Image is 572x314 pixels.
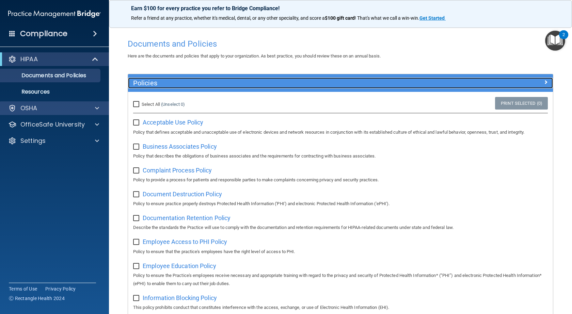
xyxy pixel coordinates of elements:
span: Employee Education Policy [143,262,216,269]
h5: Policies [133,79,442,87]
h4: Documents and Policies [128,39,553,48]
a: (Unselect 0) [161,102,185,107]
p: Policy to ensure that the practice's employees have the right level of access to PHI. [133,248,548,256]
a: OfficeSafe University [8,120,99,129]
a: Policies [133,78,548,88]
p: Earn $100 for every practice you refer to Bridge Compliance! [131,5,550,12]
h4: Compliance [20,29,67,38]
span: Information Blocking Policy [143,294,217,301]
p: Policy to ensure practice properly destroys Protected Health Information ('PHI') and electronic P... [133,200,548,208]
a: HIPAA [8,55,99,63]
a: OSHA [8,104,99,112]
span: Employee Access to PHI Policy [143,238,227,245]
span: Here are the documents and policies that apply to your organization. As best practice, you should... [128,53,381,59]
a: Print Selected (0) [495,97,548,110]
p: HIPAA [20,55,38,63]
span: Refer a friend at any practice, whether it's medical, dental, or any other speciality, and score a [131,15,325,21]
p: Policy that defines acceptable and unacceptable use of electronic devices and network resources i... [133,128,548,136]
span: Documentation Retention Policy [143,214,231,221]
strong: $100 gift card [325,15,355,21]
span: Ⓒ Rectangle Health 2024 [9,295,65,302]
span: Document Destruction Policy [143,191,222,198]
img: PMB logo [8,7,101,21]
button: Open Resource Center, 2 new notifications [545,31,565,51]
span: Business Associates Policy [143,143,217,150]
span: Complaint Process Policy [143,167,212,174]
p: Documents and Policies [4,72,97,79]
input: Select All (Unselect 0) [133,102,141,107]
strong: Get Started [419,15,445,21]
p: Settings [20,137,46,145]
p: Resources [4,88,97,95]
p: Policy that describes the obligations of business associates and the requirements for contracting... [133,152,548,160]
a: Privacy Policy [45,285,76,292]
span: ! That's what we call a win-win. [355,15,419,21]
a: Terms of Use [9,285,37,292]
span: Acceptable Use Policy [143,119,203,126]
p: Policy to provide a process for patients and responsible parties to make complaints concerning pr... [133,176,548,184]
p: OSHA [20,104,37,112]
span: Select All [142,102,160,107]
p: This policy prohibits conduct that constitutes interference with the access, exchange, or use of ... [133,303,548,312]
p: OfficeSafe University [20,120,85,129]
a: Get Started [419,15,446,21]
a: Settings [8,137,99,145]
p: Policy to ensure the Practice's employees receive necessary and appropriate training with regard ... [133,271,548,288]
div: 2 [562,35,565,44]
p: Describe the standards the Practice will use to comply with the documentation and retention requi... [133,224,548,232]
